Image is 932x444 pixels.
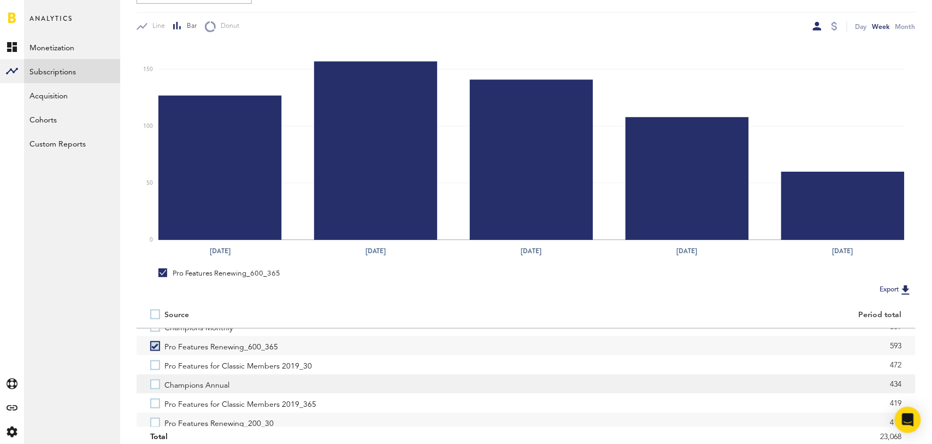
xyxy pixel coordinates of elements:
text: 150 [143,67,153,72]
a: Acquisition [24,83,120,107]
span: Pro Features for Classic Members 2019_30 [164,355,312,375]
span: Champions Annual [164,375,229,394]
text: [DATE] [365,247,386,256]
span: Pro Features for Classic Members 2019_365 [164,394,316,413]
div: Source [164,311,189,320]
div: 593 [540,338,902,354]
span: Pro Features Renewing_200_30 [164,413,274,432]
text: [DATE] [833,247,853,256]
span: Support [23,8,62,17]
a: Custom Reports [24,131,120,155]
a: Cohorts [24,107,120,131]
text: 100 [143,124,153,129]
span: Line [148,22,165,31]
span: Bar [182,22,197,31]
a: Monetization [24,35,120,59]
button: Export [877,283,916,297]
img: Export [899,283,912,296]
div: Month [895,21,916,32]
text: 50 [146,180,153,186]
text: [DATE] [210,247,231,256]
div: Open Intercom Messenger [895,407,921,433]
div: Period total [540,311,902,320]
text: [DATE] [677,247,698,256]
div: Day [856,21,867,32]
div: 434 [540,376,902,393]
span: Donut [216,22,239,31]
div: 413 [540,414,902,431]
span: Analytics [30,12,73,35]
div: 419 [540,395,902,412]
div: 472 [540,357,902,373]
div: Week [872,21,890,32]
text: 0 [150,237,153,243]
span: Pro Features Renewing_600_365 [164,336,278,355]
text: [DATE] [521,247,542,256]
a: Subscriptions [24,59,120,83]
div: Pro Features Renewing_600_365 [158,268,280,278]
